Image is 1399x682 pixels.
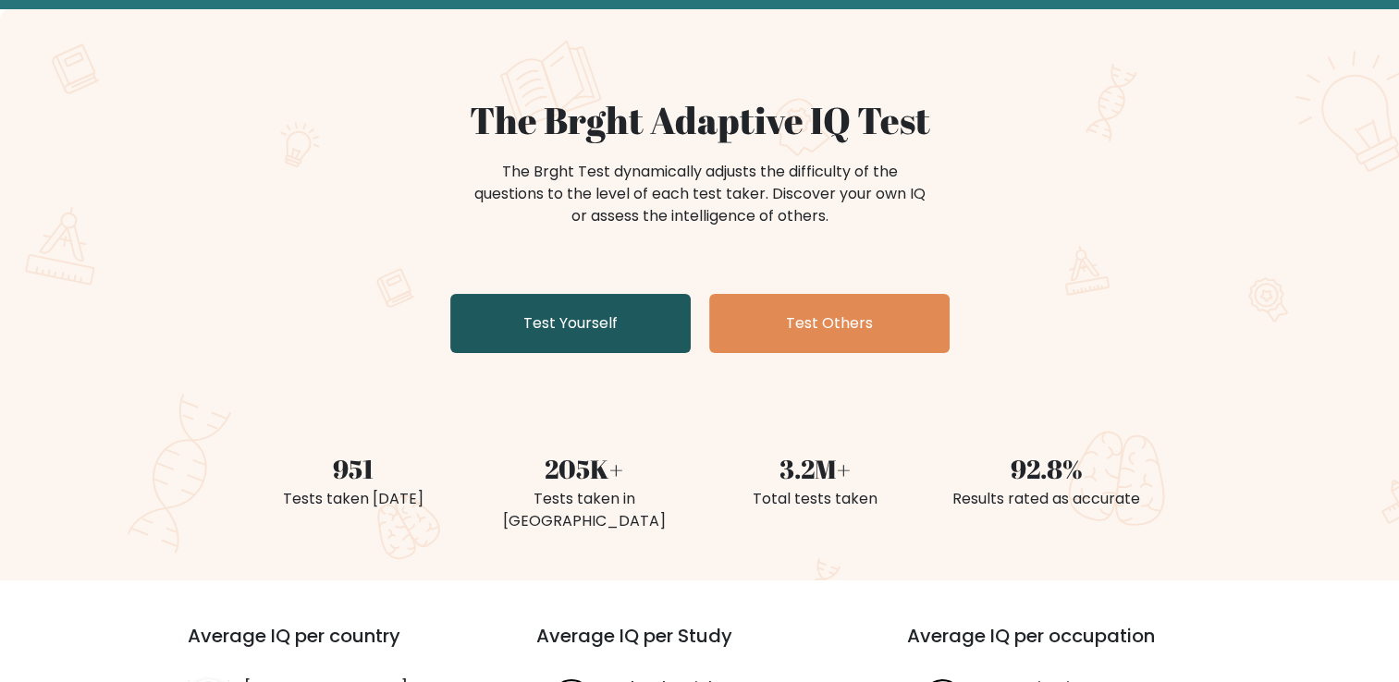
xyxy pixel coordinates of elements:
[536,625,863,669] h3: Average IQ per Study
[188,625,470,669] h3: Average IQ per country
[709,294,950,353] a: Test Others
[450,294,691,353] a: Test Yourself
[942,449,1151,488] div: 92.8%
[249,98,1151,142] h1: The Brght Adaptive IQ Test
[711,449,920,488] div: 3.2M+
[249,449,458,488] div: 951
[711,488,920,510] div: Total tests taken
[942,488,1151,510] div: Results rated as accurate
[480,488,689,532] div: Tests taken in [GEOGRAPHIC_DATA]
[480,449,689,488] div: 205K+
[907,625,1233,669] h3: Average IQ per occupation
[469,161,931,227] div: The Brght Test dynamically adjusts the difficulty of the questions to the level of each test take...
[249,488,458,510] div: Tests taken [DATE]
